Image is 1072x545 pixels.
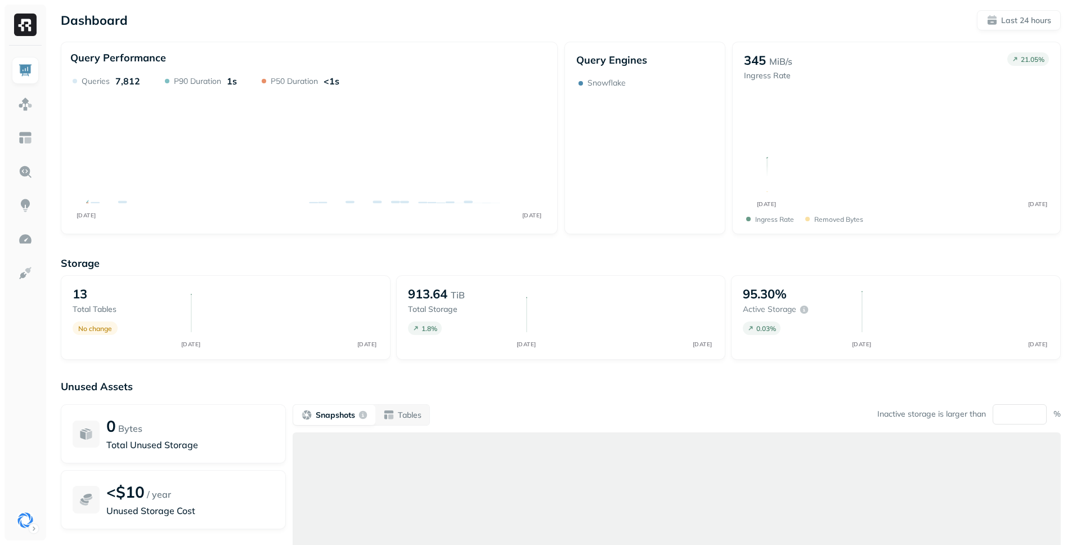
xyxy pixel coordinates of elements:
p: No change [78,324,112,333]
p: 1s [227,75,237,87]
p: 345 [744,52,766,68]
p: Last 24 hours [1001,15,1051,26]
p: Unused Assets [61,380,1061,393]
tspan: [DATE] [1028,200,1047,208]
p: 0.03 % [756,324,776,333]
p: Snowflake [587,78,626,88]
button: Last 24 hours [977,10,1061,30]
p: % [1053,409,1061,419]
p: Ingress Rate [755,215,794,224]
p: 7,812 [115,75,140,87]
p: Ingress Rate [744,70,792,81]
p: Removed bytes [814,215,863,224]
img: Insights [18,198,33,213]
p: Bytes [118,422,142,435]
tspan: [DATE] [181,341,201,348]
tspan: [DATE] [692,341,712,348]
p: / year [147,488,171,501]
tspan: [DATE] [851,341,871,348]
p: <1s [324,75,339,87]
p: TiB [451,288,465,302]
p: 13 [73,286,87,302]
img: Integrations [18,266,33,280]
img: Assets [18,97,33,111]
img: Ryft [14,14,37,36]
img: Asset Explorer [18,131,33,145]
p: Total Unused Storage [106,438,274,452]
p: Query Performance [70,51,166,64]
p: Inactive storage is larger than [877,409,986,419]
img: Dashboard [18,63,33,78]
p: P50 Duration [271,76,318,87]
p: Total storage [408,304,515,315]
p: Tables [398,410,421,421]
p: Storage [61,257,1061,270]
tspan: [DATE] [756,200,776,208]
img: Singular [17,512,33,528]
p: Snapshots [316,410,355,421]
tspan: [DATE] [516,341,536,348]
p: 95.30% [743,286,787,302]
p: Total tables [73,304,180,315]
p: 1.8 % [421,324,437,333]
p: P90 Duration [174,76,221,87]
p: Unused Storage Cost [106,504,274,517]
tspan: [DATE] [522,212,542,218]
img: Query Explorer [18,164,33,179]
p: 913.64 [408,286,447,302]
p: MiB/s [769,55,792,68]
tspan: [DATE] [357,341,377,348]
p: 21.05 % [1021,55,1044,64]
p: Query Engines [576,53,714,66]
p: Queries [82,76,110,87]
p: <$10 [106,482,145,502]
tspan: [DATE] [1028,341,1047,348]
img: Optimization [18,232,33,247]
tspan: [DATE] [77,212,96,218]
p: 0 [106,416,116,436]
p: Dashboard [61,12,128,28]
p: Active storage [743,304,796,315]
